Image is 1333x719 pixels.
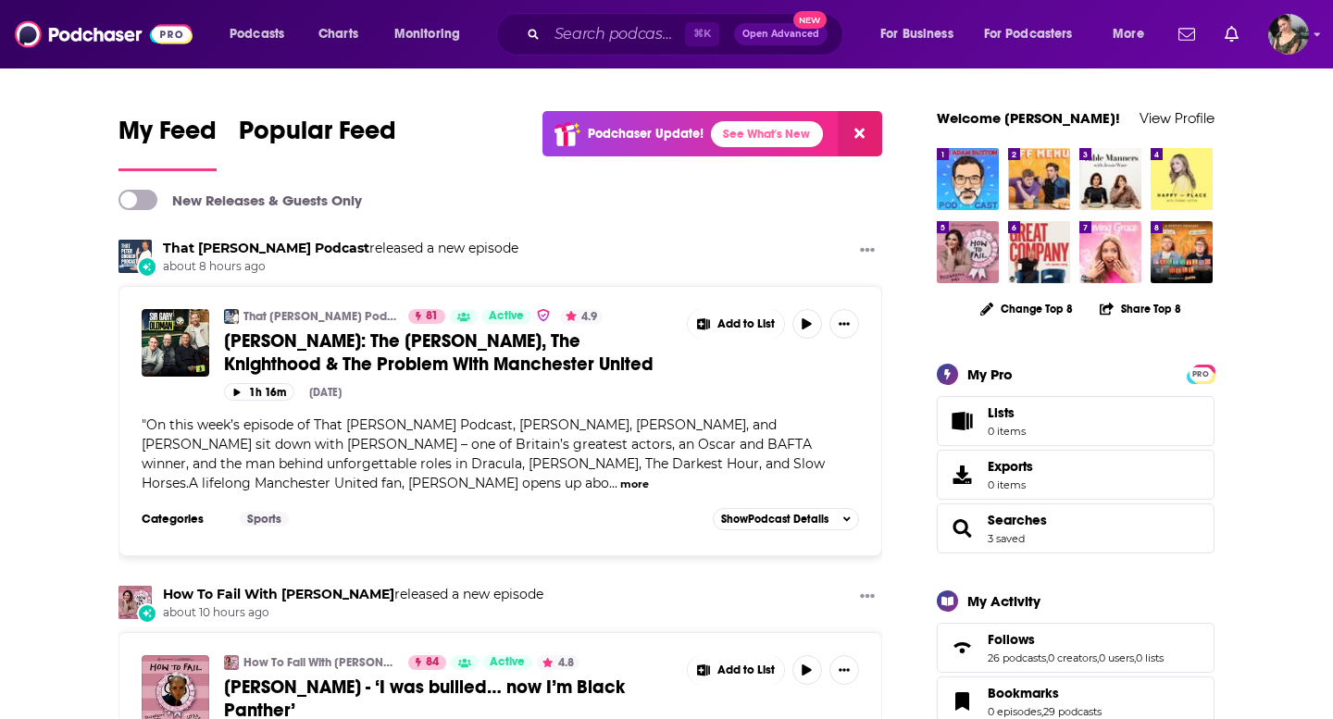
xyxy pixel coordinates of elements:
span: Monitoring [394,21,460,47]
button: open menu [867,19,977,49]
span: Open Advanced [742,30,819,39]
span: ... [609,475,617,491]
a: Parenting Hell with Rob Beckett and Josh Widdicombe [1151,221,1213,283]
a: 0 users [1099,651,1134,664]
a: [PERSON_NAME]: The [PERSON_NAME], The Knighthood & The Problem With Manchester United [224,329,674,376]
span: , [1097,651,1099,664]
div: My Activity [967,592,1040,610]
img: Sir Gary Oldman: The Oscar, The Knighthood & The Problem With Manchester United [142,309,209,377]
a: Sports [240,512,289,527]
div: [DATE] [309,386,342,399]
button: more [620,477,649,492]
button: Change Top 8 [969,297,1084,320]
button: Show profile menu [1268,14,1309,55]
button: Show More Button [829,655,859,685]
a: 0 lists [1136,651,1164,664]
a: Popular Feed [239,115,396,171]
span: Active [489,307,524,326]
a: 81 [408,309,445,324]
img: Table Manners with Jessie Ware [1079,148,1141,210]
span: Follows [937,623,1215,673]
button: Show More Button [688,655,784,685]
span: Exports [943,462,980,488]
a: Bookmarks [943,688,980,714]
div: Search podcasts, credits, & more... [514,13,861,56]
img: Happy Place [1151,148,1213,210]
span: On this week’s episode of That [PERSON_NAME] Podcast, [PERSON_NAME], [PERSON_NAME], and [PERSON_N... [142,416,825,491]
span: Popular Feed [239,115,396,157]
button: open menu [381,19,484,49]
a: 26 podcasts [988,651,1046,664]
button: 4.8 [537,655,579,670]
img: That Peter Crouch Podcast [118,240,152,273]
span: [PERSON_NAME]: The [PERSON_NAME], The Knighthood & The Problem With Manchester United [224,329,654,376]
span: Searches [988,512,1047,528]
a: Saving Grace [1079,221,1141,283]
img: Great Company with Jamie Laing [1008,221,1070,283]
button: Show More Button [829,309,859,339]
span: " [142,416,825,491]
span: 0 items [988,478,1033,491]
span: More [1113,21,1144,47]
a: That [PERSON_NAME] Podcast [243,309,396,324]
span: PRO [1190,367,1212,381]
a: How To Fail With [PERSON_NAME] [243,655,396,670]
span: Exports [988,458,1033,475]
span: Bookmarks [988,685,1059,701]
span: My Feed [118,115,217,157]
a: Show notifications dropdown [1171,19,1202,50]
span: New [793,11,827,29]
img: verified Badge [536,307,551,323]
span: For Business [880,21,953,47]
span: 81 [426,307,438,326]
a: Podchaser - Follow, Share and Rate Podcasts [15,17,193,52]
button: Show More Button [853,586,882,609]
a: Lists [937,396,1215,446]
button: Share Top 8 [1099,291,1182,327]
div: New Episode [137,603,157,624]
span: For Podcasters [984,21,1073,47]
span: Podcasts [230,21,284,47]
span: 0 items [988,425,1026,438]
h3: released a new episode [163,240,518,257]
a: How To Fail With Elizabeth Day [937,221,999,283]
a: See What's New [711,121,823,147]
a: 0 episodes [988,705,1041,718]
span: Logged in as Flossie22 [1268,14,1309,55]
a: View Profile [1140,109,1215,127]
img: How To Fail With Elizabeth Day [118,586,152,619]
a: How To Fail With Elizabeth Day [163,586,394,602]
span: Lists [943,408,980,434]
button: Show More Button [688,309,784,339]
span: Active [490,653,525,672]
button: open menu [972,19,1100,49]
a: 3 saved [988,532,1025,545]
img: THE ADAM BUXTON PODCAST [937,148,999,210]
a: Follows [943,635,980,661]
span: Follows [988,631,1035,648]
a: Bookmarks [988,685,1102,701]
div: My Pro [967,366,1013,383]
a: That Peter Crouch Podcast [163,240,369,256]
span: Lists [988,404,1015,421]
img: How To Fail With Elizabeth Day [224,655,239,670]
a: Active [481,309,531,324]
a: 29 podcasts [1043,705,1102,718]
h3: released a new episode [163,586,543,603]
span: , [1041,705,1043,718]
img: Off Menu with Ed Gamble and James Acaster [1008,148,1070,210]
a: Follows [988,631,1164,648]
button: 1h 16m [224,383,294,401]
a: 0 creators [1048,651,1097,664]
a: That Peter Crouch Podcast [224,309,239,324]
button: Open AdvancedNew [734,23,828,45]
input: Search podcasts, credits, & more... [547,19,685,49]
h3: Categories [142,512,225,527]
